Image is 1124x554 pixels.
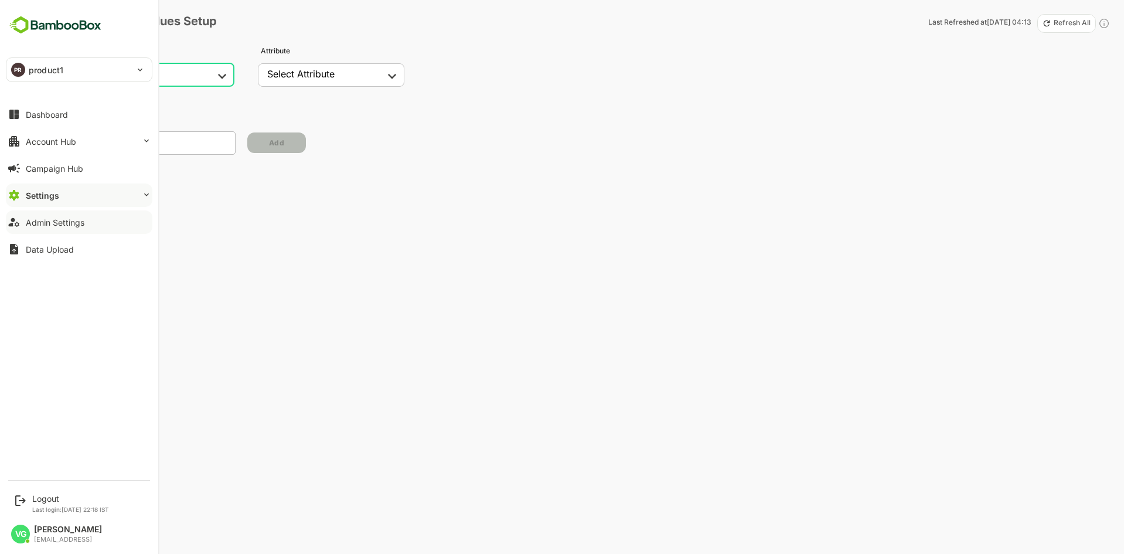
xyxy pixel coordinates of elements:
div: VG [11,525,30,543]
button: Refresh All [1037,14,1096,33]
p: Add Attribute Value [89,114,1106,123]
button: Data Upload [6,237,152,261]
p: Attribute [261,47,423,56]
div: Accounts [258,63,404,87]
div: Campaign Hub [26,164,83,174]
button: Settings [6,183,152,207]
p: Refresh All [1054,19,1091,28]
div: [EMAIL_ADDRESS] [34,536,102,543]
div: [PERSON_NAME] [34,525,102,535]
button: Dashboard [6,103,152,126]
img: BambooboxFullLogoMark.5f36c76dfaba33ec1ec1367b70bb1252.svg [6,14,105,36]
p: Attribute Category [91,47,253,56]
div: Select Attribute [267,68,335,80]
p: Last Refreshed at [DATE] 04:13 [928,18,1031,33]
div: PR [11,63,25,77]
div: Data Upload [26,244,74,254]
p: product1 [29,64,63,76]
div: Accounts [88,63,234,87]
div: Account Hub [26,137,76,147]
div: Admin Settings [26,217,84,227]
div: PRproduct1 [6,58,152,81]
button: Campaign Hub [6,157,152,180]
p: Last login: [DATE] 22:18 IST [32,506,109,513]
button: Account Hub [6,130,152,153]
div: Logout [32,494,109,504]
div: Settings [26,191,59,200]
div: Dashboard [26,110,68,120]
div: Click to refresh values for all attributes in the selected attribute category [1098,14,1110,32]
button: Admin Settings [6,210,152,234]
